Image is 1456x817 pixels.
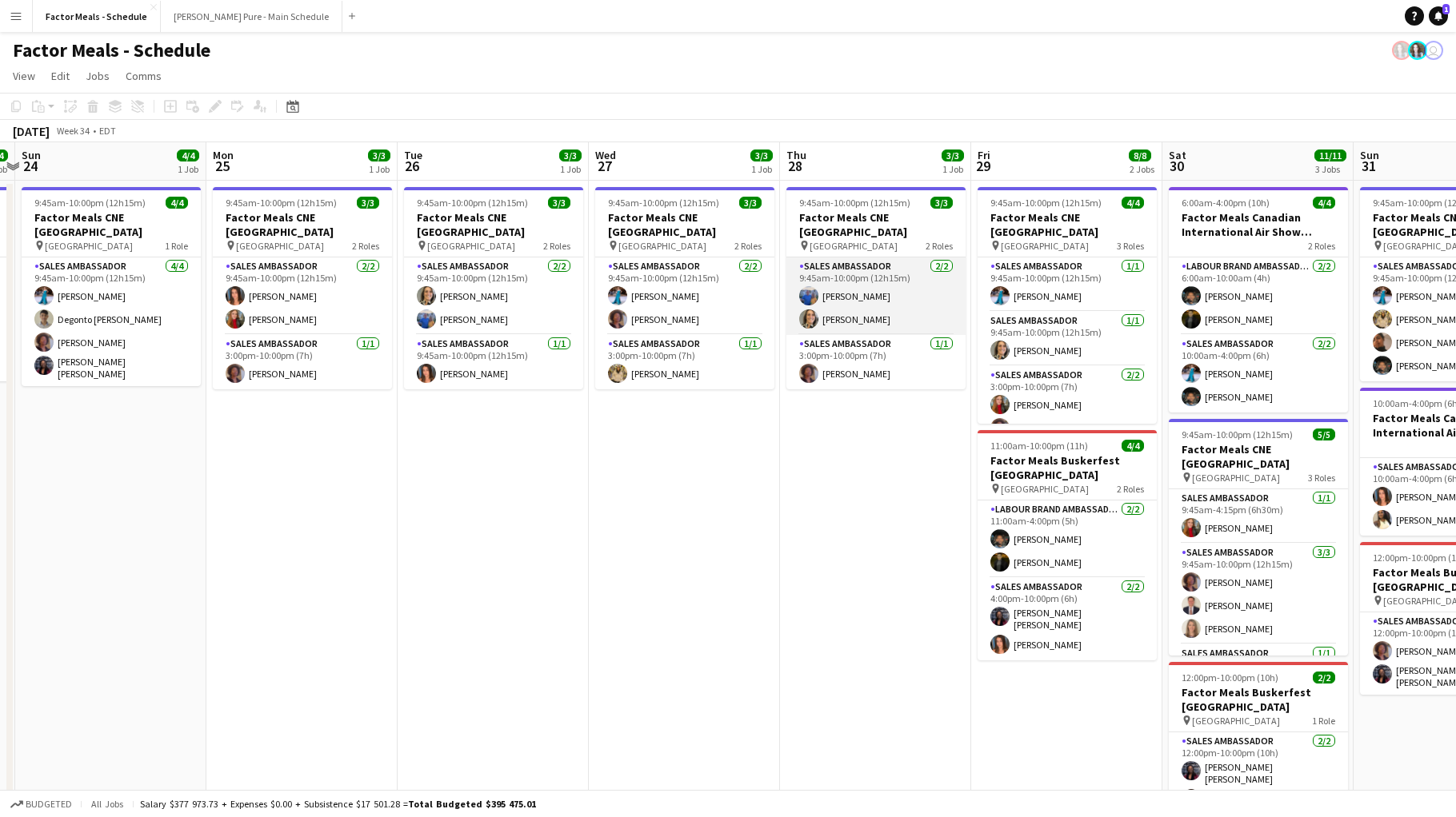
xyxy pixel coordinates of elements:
[51,69,70,83] span: Edit
[1169,662,1348,815] div: 12:00pm-10:00pm (10h)2/2Factor Meals Buskerfest [GEOGRAPHIC_DATA] [GEOGRAPHIC_DATA]1 RoleSales Am...
[978,187,1157,424] app-job-card: 9:45am-10:00pm (12h15m)4/4Factor Meals CNE [GEOGRAPHIC_DATA] [GEOGRAPHIC_DATA]3 RolesSales Ambass...
[978,578,1157,660] app-card-role: Sales Ambassador2/24:00pm-10:00pm (6h)[PERSON_NAME] [PERSON_NAME][PERSON_NAME]
[1315,163,1346,175] div: 3 Jobs
[161,1,342,32] button: [PERSON_NAME] Pure - Main Schedule
[1169,489,1348,544] app-card-role: Sales Ambassador1/19:45am-4:15pm (6h30m)[PERSON_NAME]
[177,149,199,161] span: 4/4
[1429,6,1448,26] a: 1
[1169,335,1348,412] app-card-role: Sales Ambassador2/210:00am-4:00pm (6h)[PERSON_NAME][PERSON_NAME]
[213,187,392,389] div: 9:45am-10:00pm (12h15m)3/3Factor Meals CNE [GEOGRAPHIC_DATA] [GEOGRAPHIC_DATA]2 RolesSales Ambass...
[126,69,162,83] span: Comms
[1192,472,1280,484] span: [GEOGRAPHIC_DATA]
[786,335,966,389] app-card-role: Sales Ambassador1/13:00pm-10:00pm (7h)[PERSON_NAME]
[1130,163,1154,175] div: 2 Jobs
[1122,440,1144,452] span: 4/4
[166,197,188,209] span: 4/4
[978,430,1157,660] app-job-card: 11:00am-10:00pm (11h)4/4Factor Meals Buskerfest [GEOGRAPHIC_DATA] [GEOGRAPHIC_DATA]2 RolesLabour ...
[1182,672,1278,683] span: 12:00pm-10:00pm (10h)
[618,240,706,252] span: [GEOGRAPHIC_DATA]
[1408,41,1427,60] app-user-avatar: Ashleigh Rains
[140,798,536,810] div: Salary $377 973.73 + Expenses $0.00 + Subsistence $17 501.28 =
[1308,472,1335,484] span: 3 Roles
[22,210,201,239] h3: Factor Meals CNE [GEOGRAPHIC_DATA]
[786,257,966,335] app-card-role: Sales Ambassador2/29:45am-10:00pm (12h15m)[PERSON_NAME][PERSON_NAME]
[53,125,93,137] span: Week 34
[978,210,1157,239] h3: Factor Meals CNE [GEOGRAPHIC_DATA]
[6,66,42,86] a: View
[22,187,201,386] app-job-card: 9:45am-10:00pm (12h15m)4/4Factor Meals CNE [GEOGRAPHIC_DATA] [GEOGRAPHIC_DATA]1 RoleSales Ambassa...
[1313,428,1335,440] span: 5/5
[1182,428,1293,440] span: 9:45am-10:00pm (12h15m)
[595,187,774,389] app-job-card: 9:45am-10:00pm (12h15m)3/3Factor Meals CNE [GEOGRAPHIC_DATA] [GEOGRAPHIC_DATA]2 RolesSales Ambass...
[1129,149,1151,161] span: 8/8
[978,500,1157,578] app-card-role: Labour Brand Ambassadors2/211:00am-4:00pm (5h)[PERSON_NAME][PERSON_NAME]
[404,187,583,389] div: 9:45am-10:00pm (12h15m)3/3Factor Meals CNE [GEOGRAPHIC_DATA] [GEOGRAPHIC_DATA]2 RolesSales Ambass...
[1169,442,1348,471] h3: Factor Meals CNE [GEOGRAPHIC_DATA]
[990,197,1102,209] span: 9:45am-10:00pm (12h15m)
[1313,672,1335,683] span: 2/2
[548,197,570,209] span: 3/3
[22,148,41,162] span: Sun
[79,66,116,86] a: Jobs
[210,157,234,175] span: 25
[88,798,126,810] span: All jobs
[1169,210,1348,239] h3: Factor Meals Canadian International Air Show [GEOGRAPHIC_DATA]
[404,257,583,335] app-card-role: Sales Ambassador2/29:45am-10:00pm (12h15m)[PERSON_NAME][PERSON_NAME]
[1392,41,1411,60] app-user-avatar: Ashleigh Rains
[99,125,116,137] div: EDT
[559,149,582,161] span: 3/3
[408,798,536,810] span: Total Budgeted $395 475.01
[1122,197,1144,209] span: 4/4
[1117,483,1144,495] span: 2 Roles
[13,38,210,62] h1: Factor Meals - Schedule
[26,799,72,810] span: Budgeted
[404,210,583,239] h3: Factor Meals CNE [GEOGRAPHIC_DATA]
[595,335,774,389] app-card-role: Sales Ambassador1/13:00pm-10:00pm (7h)[PERSON_NAME]
[352,240,379,252] span: 2 Roles
[1169,419,1348,656] app-job-card: 9:45am-10:00pm (12h15m)5/5Factor Meals CNE [GEOGRAPHIC_DATA] [GEOGRAPHIC_DATA]3 RolesSales Ambass...
[404,148,422,162] span: Tue
[8,795,74,813] button: Budgeted
[1169,257,1348,335] app-card-role: Labour Brand Ambassadors2/26:00am-10:00am (4h)[PERSON_NAME][PERSON_NAME]
[1169,148,1186,162] span: Sat
[1360,148,1379,162] span: Sun
[1169,544,1348,644] app-card-role: Sales Ambassador3/39:45am-10:00pm (12h15m)[PERSON_NAME][PERSON_NAME][PERSON_NAME]
[1166,157,1186,175] span: 30
[19,157,41,175] span: 24
[978,312,1157,366] app-card-role: Sales Ambassador1/19:45am-10:00pm (12h15m)[PERSON_NAME]
[213,148,234,162] span: Mon
[784,157,806,175] span: 28
[1314,149,1346,161] span: 11/11
[595,257,774,335] app-card-role: Sales Ambassador2/29:45am-10:00pm (12h15m)[PERSON_NAME][PERSON_NAME]
[595,148,616,162] span: Wed
[1442,4,1450,14] span: 1
[1001,240,1089,252] span: [GEOGRAPHIC_DATA]
[417,197,528,209] span: 9:45am-10:00pm (12h15m)
[22,257,201,386] app-card-role: Sales Ambassador4/49:45am-10:00pm (12h15m)[PERSON_NAME]Degonto [PERSON_NAME][PERSON_NAME][PERSON_...
[608,197,719,209] span: 9:45am-10:00pm (12h15m)
[357,197,379,209] span: 3/3
[119,66,168,86] a: Comms
[926,240,953,252] span: 2 Roles
[1182,197,1270,209] span: 6:00am-4:00pm (10h)
[810,240,898,252] span: [GEOGRAPHIC_DATA]
[402,157,422,175] span: 26
[978,453,1157,482] h3: Factor Meals Buskerfest [GEOGRAPHIC_DATA]
[930,197,953,209] span: 3/3
[1169,685,1348,714] h3: Factor Meals Buskerfest [GEOGRAPHIC_DATA]
[165,240,188,252] span: 1 Role
[595,210,774,239] h3: Factor Meals CNE [GEOGRAPHIC_DATA]
[1117,240,1144,252] span: 3 Roles
[1308,240,1335,252] span: 2 Roles
[942,149,964,161] span: 3/3
[33,1,161,32] button: Factor Meals - Schedule
[942,163,963,175] div: 1 Job
[1313,197,1335,209] span: 4/4
[1192,715,1280,727] span: [GEOGRAPHIC_DATA]
[1169,187,1348,412] app-job-card: 6:00am-4:00pm (10h)4/4Factor Meals Canadian International Air Show [GEOGRAPHIC_DATA]2 RolesLabour...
